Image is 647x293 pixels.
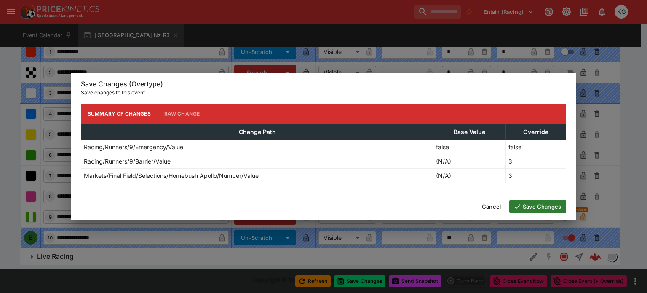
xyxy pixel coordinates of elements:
[433,168,506,183] td: (N/A)
[84,171,259,180] p: Markets/Final Field/Selections/Homebush Apollo/Number/Value
[433,140,506,154] td: false
[81,124,433,140] th: Change Path
[506,140,566,154] td: false
[433,124,506,140] th: Base Value
[433,154,506,168] td: (N/A)
[477,200,506,213] button: Cancel
[506,168,566,183] td: 3
[81,80,566,89] h6: Save Changes (Overtype)
[81,89,566,97] p: Save changes to this event.
[506,124,566,140] th: Override
[158,104,207,124] button: Raw Change
[84,142,183,151] p: Racing/Runners/9/Emergency/Value
[506,154,566,168] td: 3
[81,104,158,124] button: Summary of Changes
[509,200,566,213] button: Save Changes
[84,157,171,166] p: Racing/Runners/9/Barrier/Value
